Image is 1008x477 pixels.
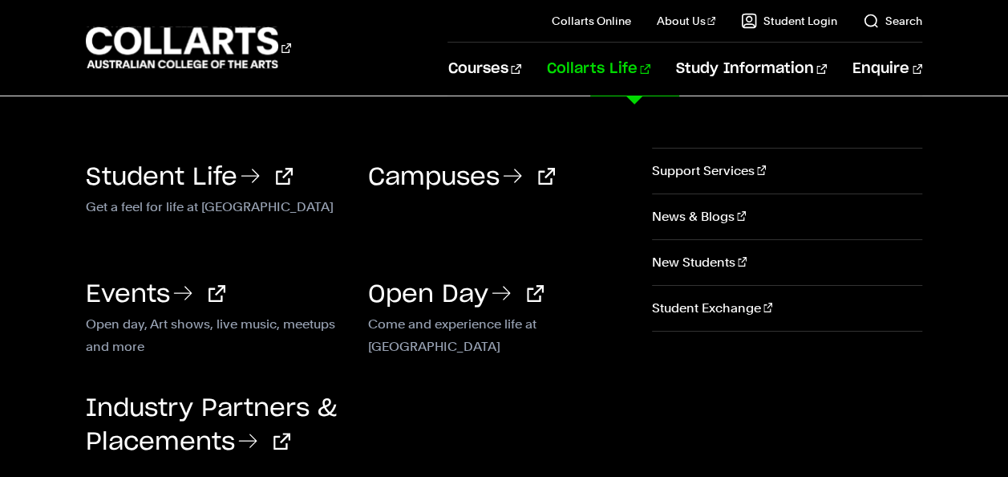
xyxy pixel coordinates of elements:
a: Collarts Online [552,13,631,29]
p: Come and experience life at [GEOGRAPHIC_DATA] [368,313,626,332]
a: Search [863,13,922,29]
a: News & Blogs [652,194,922,239]
a: Courses [447,43,520,96]
a: Events [86,283,225,307]
p: Get a feel for life at [GEOGRAPHIC_DATA] [86,196,344,215]
a: Student Life [86,165,293,190]
a: Campuses [368,165,555,190]
a: Study Information [676,43,827,96]
p: Open day, Art shows, live music, meetups and more [86,313,344,332]
a: Student Login [741,13,837,29]
a: New Students [652,240,922,285]
a: Collarts Life [547,43,650,96]
a: Student Exchange [652,286,922,331]
a: Industry Partners & Placements [86,397,337,455]
div: Go to homepage [86,25,291,71]
a: Open Day [368,283,544,307]
a: Enquire [852,43,922,96]
a: About Us [657,13,716,29]
a: Support Services [652,149,922,194]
